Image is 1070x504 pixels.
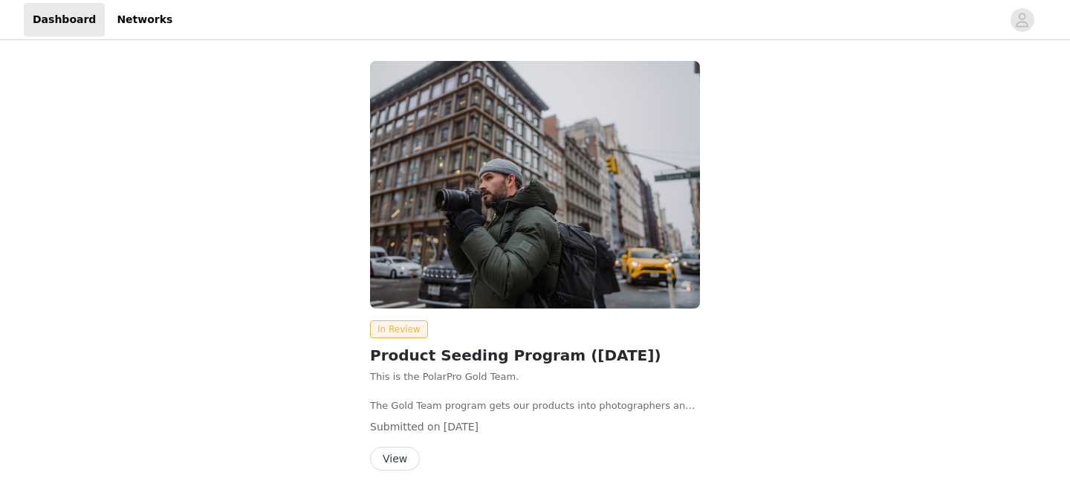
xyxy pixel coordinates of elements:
[444,421,479,433] span: [DATE]
[370,421,441,433] span: Submitted on
[370,344,700,366] h2: Product Seeding Program ([DATE])
[370,320,428,338] span: In Review
[108,3,181,36] a: Networks
[370,453,420,465] a: View
[370,61,700,308] img: PolarPro
[370,447,420,471] button: View
[24,3,105,36] a: Dashboard
[1015,8,1029,32] div: avatar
